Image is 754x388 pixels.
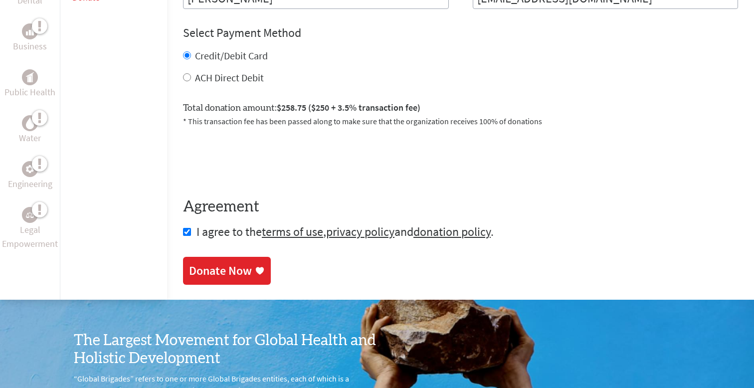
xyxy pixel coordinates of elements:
span: $258.75 ($250 + 3.5% transaction fee) [277,102,420,113]
a: WaterWater [19,115,41,145]
img: Public Health [26,72,34,82]
img: Water [26,118,34,129]
img: Business [26,27,34,35]
label: ACH Direct Debit [195,71,264,84]
div: Water [22,115,38,131]
a: EngineeringEngineering [8,161,52,191]
p: Water [19,131,41,145]
a: Donate Now [183,257,271,285]
h3: The Largest Movement for Global Health and Holistic Development [74,332,377,368]
iframe: reCAPTCHA [183,139,335,178]
p: * This transaction fee has been passed along to make sure that the organization receives 100% of ... [183,115,738,127]
span: I agree to the , and . [196,224,494,239]
div: Legal Empowerment [22,207,38,223]
img: Engineering [26,165,34,173]
div: Engineering [22,161,38,177]
label: Credit/Debit Card [195,49,268,62]
a: Public HealthPublic Health [4,69,55,99]
a: Legal EmpowermentLegal Empowerment [2,207,58,251]
h4: Agreement [183,198,738,216]
img: Legal Empowerment [26,212,34,218]
h4: Select Payment Method [183,25,738,41]
p: Legal Empowerment [2,223,58,251]
a: privacy policy [326,224,394,239]
p: Public Health [4,85,55,99]
p: Engineering [8,177,52,191]
div: Business [22,23,38,39]
div: Public Health [22,69,38,85]
label: Total donation amount: [183,101,420,115]
p: Business [13,39,47,53]
a: BusinessBusiness [13,23,47,53]
a: terms of use [262,224,323,239]
div: Donate Now [189,263,252,279]
a: donation policy [413,224,491,239]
